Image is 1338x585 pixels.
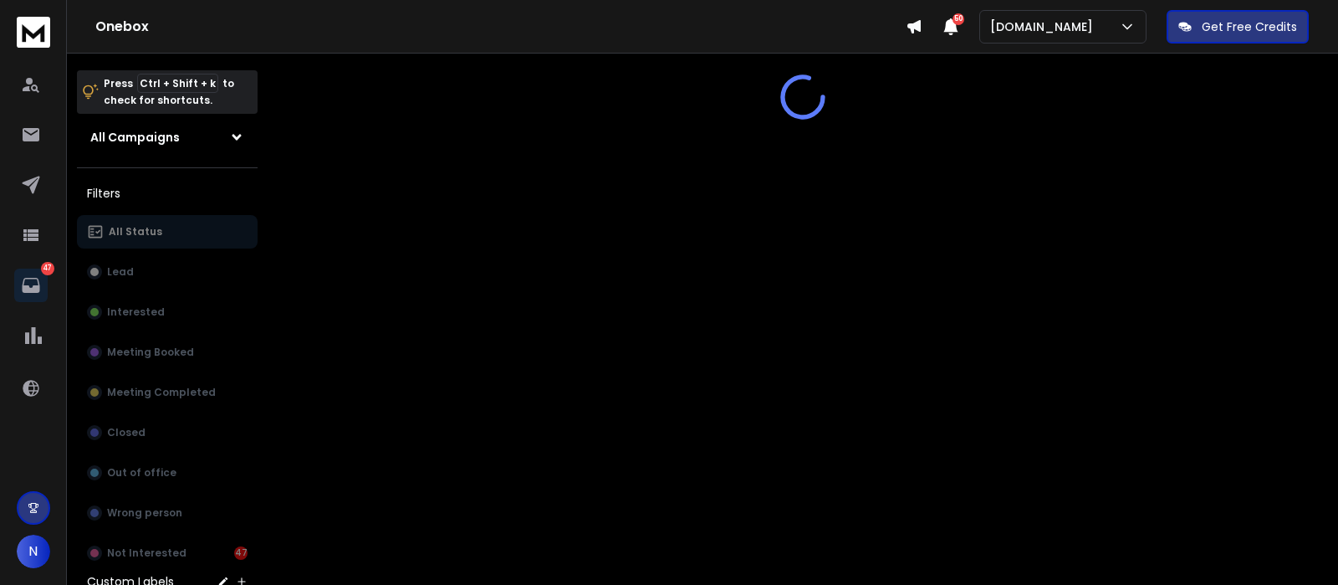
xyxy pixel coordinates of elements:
span: Ctrl + Shift + k [137,74,218,93]
p: 47 [41,262,54,275]
h1: All Campaigns [90,129,180,146]
button: N [17,535,50,568]
h1: Onebox [95,17,906,37]
p: Get Free Credits [1202,18,1297,35]
p: [DOMAIN_NAME] [990,18,1100,35]
p: Press to check for shortcuts. [104,75,234,109]
img: logo [17,17,50,48]
a: 47 [14,269,48,302]
h3: Filters [77,182,258,205]
button: Get Free Credits [1167,10,1309,44]
button: All Campaigns [77,121,258,154]
span: 50 [952,13,964,25]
